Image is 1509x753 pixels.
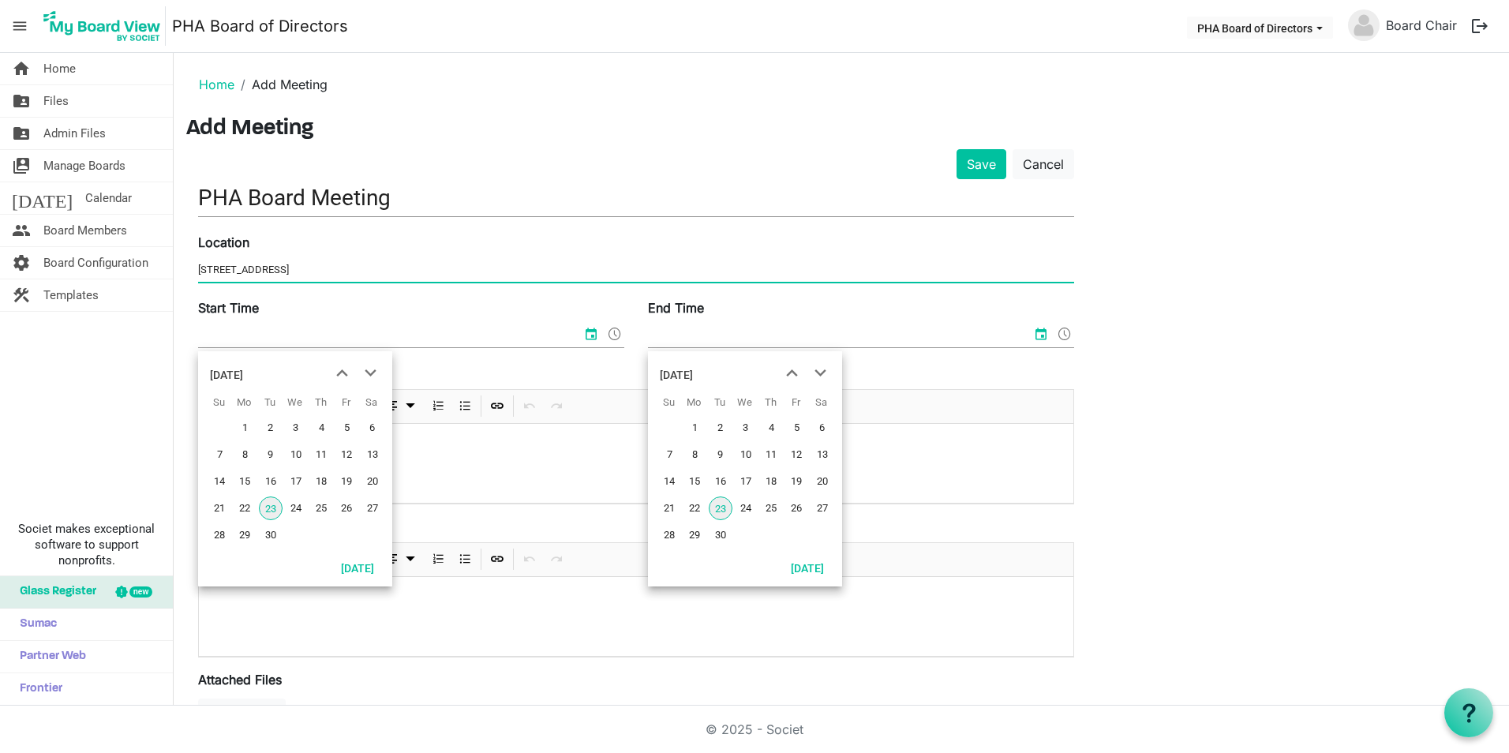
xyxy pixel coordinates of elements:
[257,495,283,522] td: Tuesday, September 23, 2025
[683,416,706,440] span: Monday, September 1, 2025
[811,416,834,440] span: Saturday, September 6, 2025
[777,359,806,388] button: previous month
[198,670,282,689] label: Attached Files
[683,496,706,520] span: Monday, September 22, 2025
[198,699,286,729] button: Select Files
[582,324,601,344] span: select
[186,116,1496,143] h3: Add Meeting
[198,179,1074,216] input: Title
[333,391,358,414] th: Fr
[7,521,166,568] span: Societ makes exceptional software to support nonprofits.
[709,523,732,547] span: Tuesday, September 30, 2025
[208,470,231,493] span: Sunday, September 14, 2025
[656,391,681,414] th: Su
[328,359,356,388] button: previous month
[309,496,333,520] span: Thursday, September 25, 2025
[335,416,358,440] span: Friday, September 5, 2025
[681,391,706,414] th: Mo
[43,215,127,246] span: Board Members
[231,391,256,414] th: Mo
[709,470,732,493] span: Tuesday, September 16, 2025
[5,11,35,41] span: menu
[39,6,166,46] img: My Board View Logo
[233,523,256,547] span: Monday, September 29, 2025
[12,118,31,149] span: folder_shared
[257,391,283,414] th: Tu
[455,396,476,416] button: Bulleted List
[487,396,508,416] button: Insert Link
[425,543,451,576] div: Numbered List
[734,496,758,520] span: Wednesday, September 24, 2025
[12,609,57,640] span: Sumac
[734,470,758,493] span: Wednesday, September 17, 2025
[759,496,783,520] span: Thursday, September 25, 2025
[657,523,681,547] span: Sunday, September 28, 2025
[784,443,808,466] span: Friday, September 12, 2025
[1380,9,1463,41] a: Board Chair
[455,549,476,569] button: Bulleted List
[210,359,243,391] div: title
[199,77,234,92] a: Home
[811,496,834,520] span: Saturday, September 27, 2025
[451,390,478,423] div: Bulleted List
[359,391,384,414] th: Sa
[206,391,231,414] th: Su
[683,523,706,547] span: Monday, September 29, 2025
[43,279,99,311] span: Templates
[361,496,384,520] span: Saturday, September 27, 2025
[309,443,333,466] span: Thursday, September 11, 2025
[12,53,31,84] span: home
[12,182,73,214] span: [DATE]
[660,359,693,391] div: title
[734,416,758,440] span: Wednesday, September 3, 2025
[428,549,449,569] button: Numbered List
[259,470,283,493] span: Tuesday, September 16, 2025
[425,390,451,423] div: Numbered List
[43,85,69,117] span: Files
[707,391,732,414] th: Tu
[233,443,256,466] span: Monday, September 8, 2025
[43,118,106,149] span: Admin Files
[657,443,681,466] span: Sunday, September 7, 2025
[784,470,808,493] span: Friday, September 19, 2025
[259,523,283,547] span: Tuesday, September 30, 2025
[783,391,808,414] th: Fr
[308,391,333,414] th: Th
[12,641,86,672] span: Partner Web
[428,396,449,416] button: Numbered List
[1032,324,1050,344] span: select
[758,391,783,414] th: Th
[451,543,478,576] div: Bulleted List
[361,470,384,493] span: Saturday, September 20, 2025
[12,279,31,311] span: construction
[283,391,308,414] th: We
[648,298,704,317] label: End Time
[43,53,76,84] span: Home
[309,416,333,440] span: Thursday, September 4, 2025
[706,721,803,737] a: © 2025 - Societ
[957,149,1006,179] button: Save
[759,470,783,493] span: Thursday, September 18, 2025
[208,443,231,466] span: Sunday, September 7, 2025
[259,496,283,520] span: Tuesday, September 23, 2025
[809,391,834,414] th: Sa
[335,496,358,520] span: Friday, September 26, 2025
[657,496,681,520] span: Sunday, September 21, 2025
[484,390,511,423] div: Insert Link
[259,443,283,466] span: Tuesday, September 9, 2025
[12,673,62,705] span: Frontier
[43,247,148,279] span: Board Configuration
[284,470,308,493] span: Wednesday, September 17, 2025
[361,443,384,466] span: Saturday, September 13, 2025
[233,496,256,520] span: Monday, September 22, 2025
[335,470,358,493] span: Friday, September 19, 2025
[259,416,283,440] span: Tuesday, September 2, 2025
[1463,9,1496,43] button: logout
[356,359,384,388] button: next month
[284,496,308,520] span: Wednesday, September 24, 2025
[39,6,172,46] a: My Board View Logo
[233,470,256,493] span: Monday, September 15, 2025
[781,556,834,579] button: Today
[12,576,96,608] span: Glass Register
[172,10,348,42] a: PHA Board of Directors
